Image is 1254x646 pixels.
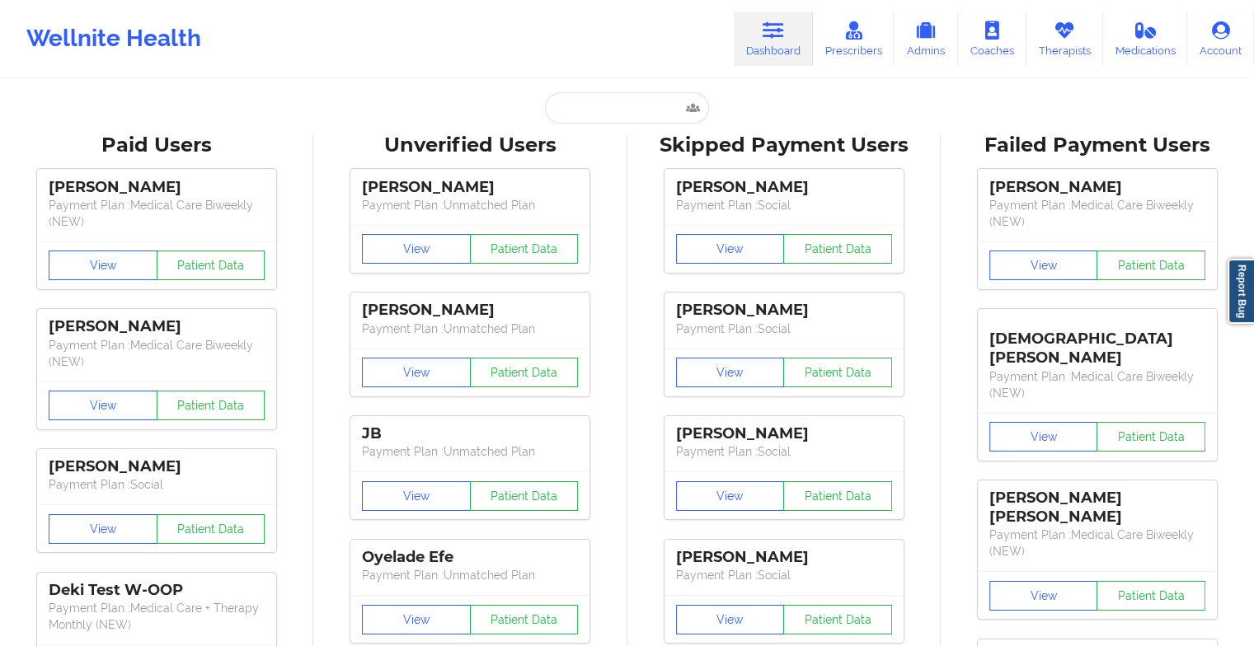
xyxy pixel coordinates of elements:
[362,234,471,264] button: View
[1097,250,1205,280] button: Patient Data
[362,548,578,567] div: Oyelade Efe
[952,133,1242,158] div: Failed Payment Users
[1026,12,1103,66] a: Therapists
[49,600,265,633] p: Payment Plan : Medical Care + Therapy Monthly (NEW)
[157,391,265,420] button: Patient Data
[362,358,471,387] button: View
[470,481,579,511] button: Patient Data
[783,481,892,511] button: Patient Data
[362,178,578,197] div: [PERSON_NAME]
[157,250,265,280] button: Patient Data
[676,321,892,337] p: Payment Plan : Social
[49,197,265,230] p: Payment Plan : Medical Care Biweekly (NEW)
[989,250,1098,280] button: View
[12,133,302,158] div: Paid Users
[676,424,892,443] div: [PERSON_NAME]
[362,443,578,460] p: Payment Plan : Unmatched Plan
[676,301,892,320] div: [PERSON_NAME]
[49,317,265,336] div: [PERSON_NAME]
[49,337,265,370] p: Payment Plan : Medical Care Biweekly (NEW)
[49,250,157,280] button: View
[989,178,1205,197] div: [PERSON_NAME]
[49,178,265,197] div: [PERSON_NAME]
[989,317,1205,367] div: [DEMOGRAPHIC_DATA][PERSON_NAME]
[783,358,892,387] button: Patient Data
[1097,422,1205,452] button: Patient Data
[989,489,1205,527] div: [PERSON_NAME] [PERSON_NAME]
[362,567,578,583] p: Payment Plan : Unmatched Plan
[989,368,1205,401] p: Payment Plan : Medical Care Biweekly (NEW)
[958,12,1026,66] a: Coaches
[362,301,578,320] div: [PERSON_NAME]
[325,133,615,158] div: Unverified Users
[470,358,579,387] button: Patient Data
[362,481,471,511] button: View
[362,605,471,634] button: View
[639,133,929,158] div: Skipped Payment Users
[989,422,1098,452] button: View
[362,197,578,213] p: Payment Plan : Unmatched Plan
[49,514,157,544] button: View
[676,234,785,264] button: View
[470,605,579,634] button: Patient Data
[1103,12,1188,66] a: Medications
[676,443,892,460] p: Payment Plan : Social
[362,424,578,443] div: JB
[989,197,1205,230] p: Payment Plan : Medical Care Biweekly (NEW)
[989,581,1098,611] button: View
[783,605,892,634] button: Patient Data
[676,605,785,634] button: View
[676,178,892,197] div: [PERSON_NAME]
[813,12,895,66] a: Prescribers
[989,527,1205,559] p: Payment Plan : Medical Care Biweekly (NEW)
[49,391,157,420] button: View
[49,581,265,600] div: Deki Test W-OOP
[362,321,578,337] p: Payment Plan : Unmatched Plan
[49,476,265,493] p: Payment Plan : Social
[894,12,958,66] a: Admins
[1228,259,1254,324] a: Report Bug
[734,12,813,66] a: Dashboard
[676,481,785,511] button: View
[676,358,785,387] button: View
[676,567,892,583] p: Payment Plan : Social
[1097,581,1205,611] button: Patient Data
[157,514,265,544] button: Patient Data
[676,548,892,567] div: [PERSON_NAME]
[676,197,892,213] p: Payment Plan : Social
[49,457,265,476] div: [PERSON_NAME]
[470,234,579,264] button: Patient Data
[1187,12,1254,66] a: Account
[783,234,892,264] button: Patient Data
